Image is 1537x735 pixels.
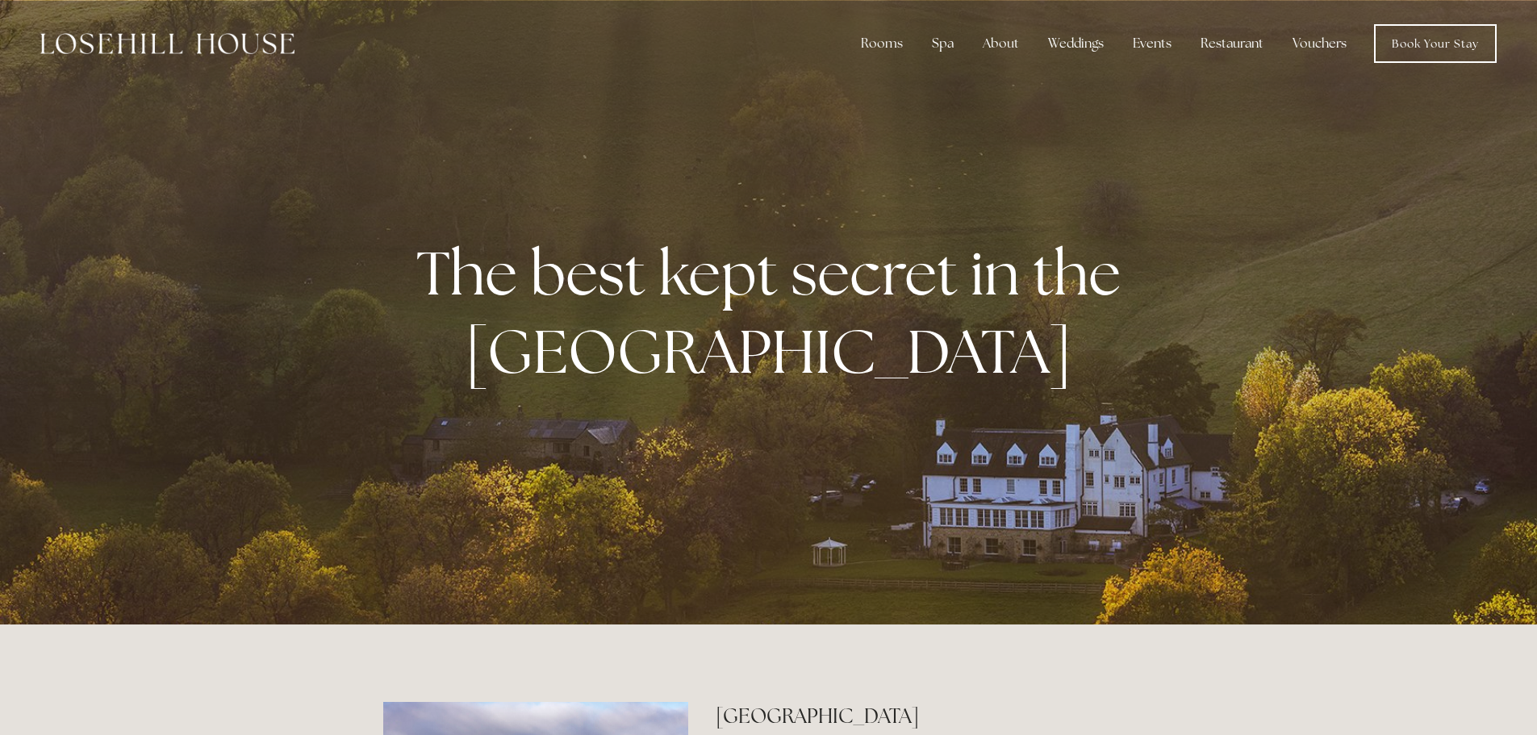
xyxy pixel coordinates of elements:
[970,27,1032,60] div: About
[919,27,967,60] div: Spa
[1280,27,1359,60] a: Vouchers
[40,33,294,54] img: Losehill House
[1188,27,1276,60] div: Restaurant
[1374,24,1497,63] a: Book Your Stay
[716,702,1154,730] h2: [GEOGRAPHIC_DATA]
[1120,27,1184,60] div: Events
[1035,27,1117,60] div: Weddings
[848,27,916,60] div: Rooms
[416,233,1134,391] strong: The best kept secret in the [GEOGRAPHIC_DATA]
